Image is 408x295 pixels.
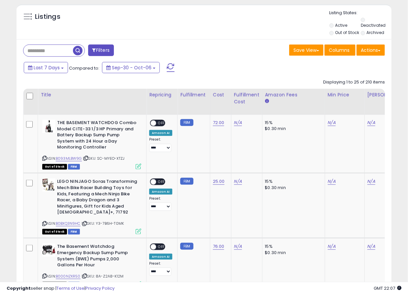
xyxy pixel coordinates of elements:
span: | SKU: Y3-7B6H-T0MK [82,221,124,226]
a: N/A [234,243,242,250]
div: 15% [265,179,320,184]
div: $0.30 min [265,185,320,191]
a: N/A [234,119,242,126]
div: 15% [265,120,320,126]
small: FBM [180,178,193,185]
a: 25.00 [213,178,225,185]
label: Out of Stock [335,30,359,35]
b: The Basement Watchdog Emergency Backup Sump Pump System (BWE) Pumps 2,000 Gallons Per Hour [57,244,137,270]
div: Amazon Fees [265,91,322,98]
div: Amazon AI [149,189,172,195]
label: Deactivated [361,22,386,28]
a: N/A [234,178,242,185]
small: FBM [180,243,193,250]
div: Min Price [328,91,362,98]
div: $0.30 min [265,250,320,256]
a: N/A [328,243,336,250]
span: FBM [68,164,80,170]
small: FBM [180,119,193,126]
label: Archived [366,30,384,35]
span: All listings that are currently out of stock and unavailable for purchase on Amazon [42,229,67,235]
button: Filters [88,45,114,56]
div: Preset: [149,196,172,211]
div: Preset: [149,137,172,152]
a: 76.00 [213,243,224,250]
span: 2025-10-14 22:07 GMT [374,285,401,291]
a: Terms of Use [56,285,85,291]
span: All listings that are currently out of stock and unavailable for purchase on Amazon [42,164,67,170]
span: Last 7 Days [34,64,60,71]
a: N/A [328,119,336,126]
img: 51BbsYSe40L._SL40_.jpg [42,179,55,192]
span: Columns [329,47,350,53]
div: Fulfillment Cost [234,91,259,105]
div: Fulfillment [180,91,207,98]
button: Columns [324,45,356,56]
span: | SKU: SC-MYEO-XTZJ [83,156,124,161]
div: ASIN: [42,120,141,169]
a: B000NZKR50 [56,274,81,279]
span: | SKU: 8A-Z2A8-K12M [82,274,123,279]
div: [PERSON_NAME] [367,91,407,98]
div: Repricing [149,91,175,98]
button: Actions [357,45,385,56]
p: Listing States: [329,10,392,16]
div: Preset: [149,261,172,276]
div: seller snap | | [7,285,115,292]
a: 72.00 [213,119,224,126]
button: Sep-30 - Oct-06 [102,62,160,73]
b: LEGO NINJAGO Soras Transforming Mech Bike Racer Building Toys for Kids, Featuring a Mech Ninja Bi... [57,179,137,217]
span: OFF [156,120,167,126]
small: Amazon Fees. [265,98,269,104]
a: Privacy Policy [85,285,115,291]
a: N/A [328,178,336,185]
span: OFF [156,179,167,185]
a: B0BXQ3N9HC [56,221,81,226]
button: Save View [289,45,323,56]
button: Last 7 Days [24,62,68,73]
div: Amazon AI [149,254,172,260]
div: $0.30 min [265,126,320,132]
span: FBM [68,229,80,235]
span: Compared to: [69,65,99,71]
div: 15% [265,244,320,249]
div: Cost [213,91,228,98]
span: Sep-30 - Oct-06 [112,64,152,71]
a: N/A [367,243,375,250]
span: OFF [156,244,167,250]
div: ASIN: [42,179,141,234]
b: THE BASEMENT WATCHDOG Combo Model CITE-33 1/3 HP Primary and Battery Backup Sump Pump System with... [57,120,137,152]
strong: Copyright [7,285,31,291]
div: Amazon AI [149,130,172,136]
label: Active [335,22,347,28]
div: Displaying 1 to 25 of 210 items [323,79,385,85]
img: 415c1cQs-UL._SL40_.jpg [42,120,55,133]
div: Title [41,91,144,98]
a: N/A [367,178,375,185]
h5: Listings [35,12,60,21]
a: B093MLBW9G [56,156,82,161]
a: N/A [367,119,375,126]
img: 41lS8nQ1MEL._SL40_.jpg [42,244,55,257]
